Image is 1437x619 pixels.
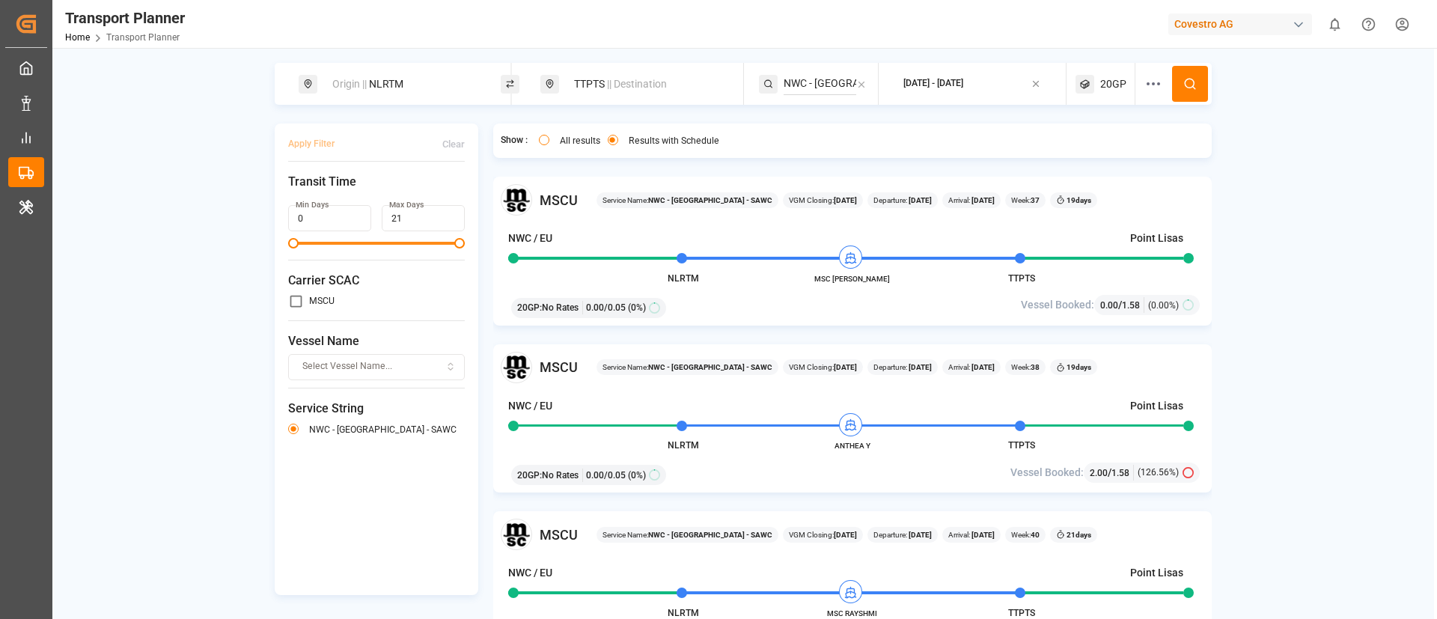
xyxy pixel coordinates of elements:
[508,565,552,581] h4: NWC / EU
[442,138,465,151] div: Clear
[586,469,626,482] span: 0.00 / 0.05
[65,32,90,43] a: Home
[1090,468,1108,478] span: 2.00
[501,134,528,147] span: Show :
[1100,76,1126,92] span: 20GP
[789,195,857,206] span: VGM Closing:
[1130,565,1183,581] h4: Point Lisas
[1100,300,1118,311] span: 0.00
[811,608,894,619] span: MSC RAYSHMI
[668,608,699,618] span: NLRTM
[789,362,857,373] span: VGM Closing:
[970,531,995,539] b: [DATE]
[907,196,932,204] b: [DATE]
[288,272,465,290] span: Carrier SCAC
[907,531,932,539] b: [DATE]
[309,296,335,305] label: MSCU
[970,196,995,204] b: [DATE]
[628,469,646,482] span: (0%)
[834,531,857,539] b: [DATE]
[517,469,542,482] span: 20GP :
[332,78,367,90] span: Origin ||
[540,525,578,545] span: MSCU
[903,77,963,91] div: [DATE] - [DATE]
[789,529,857,540] span: VGM Closing:
[668,440,699,451] span: NLRTM
[629,136,719,145] label: Results with Schedule
[1031,196,1040,204] b: 37
[1067,363,1091,371] b: 19 days
[1067,531,1091,539] b: 21 days
[288,332,465,350] span: Vessel Name
[602,529,772,540] span: Service Name:
[65,7,185,29] div: Transport Planner
[296,200,329,210] label: Min Days
[1168,13,1312,35] div: Covestro AG
[948,362,995,373] span: Arrival:
[1008,608,1035,618] span: TTPTS
[1352,7,1385,41] button: Help Center
[602,195,772,206] span: Service Name:
[288,238,299,248] span: Minimum
[948,529,995,540] span: Arrival:
[1138,466,1179,479] span: (126.56%)
[873,529,932,540] span: Departure:
[1318,7,1352,41] button: show 0 new notifications
[1010,465,1084,481] span: Vessel Booked:
[508,398,552,414] h4: NWC / EU
[1031,363,1040,371] b: 38
[1011,195,1040,206] span: Week:
[811,440,894,451] span: ANTHEA Y
[1100,297,1144,313] div: /
[1008,440,1035,451] span: TTPTS
[907,363,932,371] b: [DATE]
[565,70,727,98] div: TTPTS
[628,301,646,314] span: (0%)
[834,363,857,371] b: [DATE]
[288,173,465,191] span: Transit Time
[323,70,485,98] div: NLRTM
[1148,299,1179,312] span: (0.00%)
[389,200,424,210] label: Max Days
[668,273,699,284] span: NLRTM
[607,78,667,90] span: || Destination
[542,301,579,314] span: No Rates
[888,70,1058,99] button: [DATE] - [DATE]
[970,363,995,371] b: [DATE]
[442,131,465,157] button: Clear
[501,352,532,383] img: Carrier
[1130,231,1183,246] h4: Point Lisas
[648,531,772,539] b: NWC - [GEOGRAPHIC_DATA] - SAWC
[1031,531,1040,539] b: 40
[1011,362,1040,373] span: Week:
[454,238,465,248] span: Maximum
[1122,300,1140,311] span: 1.58
[309,425,457,434] label: NWC - [GEOGRAPHIC_DATA] - SAWC
[586,301,626,314] span: 0.00 / 0.05
[540,190,578,210] span: MSCU
[948,195,995,206] span: Arrival:
[648,196,772,204] b: NWC - [GEOGRAPHIC_DATA] - SAWC
[602,362,772,373] span: Service Name:
[1090,465,1134,481] div: /
[501,519,532,550] img: Carrier
[873,362,932,373] span: Departure:
[508,231,552,246] h4: NWC / EU
[517,301,542,314] span: 20GP :
[873,195,932,206] span: Departure:
[540,357,578,377] span: MSCU
[648,363,772,371] b: NWC - [GEOGRAPHIC_DATA] - SAWC
[1021,297,1094,313] span: Vessel Booked:
[1008,273,1035,284] span: TTPTS
[1111,468,1129,478] span: 1.58
[834,196,857,204] b: [DATE]
[784,73,856,95] input: Search Service String
[288,400,465,418] span: Service String
[542,469,579,482] span: No Rates
[811,273,894,284] span: MSC [PERSON_NAME]
[560,136,600,145] label: All results
[501,184,532,216] img: Carrier
[1168,10,1318,38] button: Covestro AG
[1067,196,1091,204] b: 19 days
[302,360,392,373] span: Select Vessel Name...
